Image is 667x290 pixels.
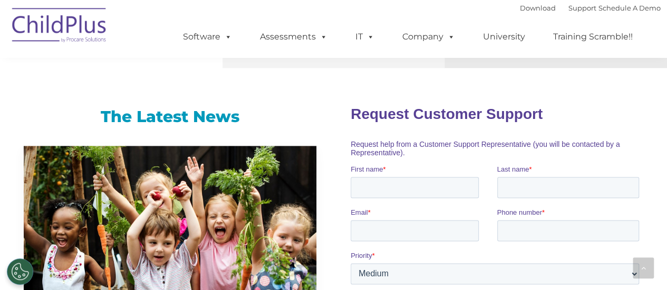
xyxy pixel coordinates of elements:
[24,106,316,127] h3: The Latest News
[345,26,385,47] a: IT
[172,26,243,47] a: Software
[543,26,643,47] a: Training Scramble!!
[520,4,556,12] a: Download
[520,4,661,12] font: |
[392,26,466,47] a: Company
[249,26,338,47] a: Assessments
[7,258,33,285] button: Cookies Settings
[147,69,179,77] span: Last name
[147,113,191,121] span: Phone number
[568,4,596,12] a: Support
[7,1,112,53] img: ChildPlus by Procare Solutions
[598,4,661,12] a: Schedule A Demo
[472,26,536,47] a: University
